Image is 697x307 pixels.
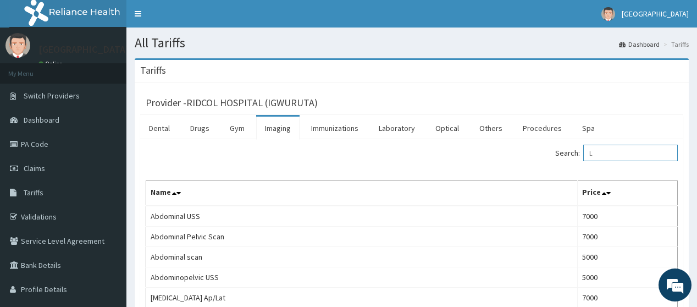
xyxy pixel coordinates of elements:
[146,267,578,288] td: Abdominopelvic USS
[146,181,578,206] th: Name
[221,117,253,140] a: Gym
[573,117,604,140] a: Spa
[5,196,209,235] textarea: Type your message and hit 'Enter'
[24,115,59,125] span: Dashboard
[180,6,207,32] div: Minimize live chat window
[38,45,129,54] p: [GEOGRAPHIC_DATA]
[577,181,677,206] th: Price
[577,247,677,267] td: 5000
[135,36,689,50] h1: All Tariffs
[427,117,468,140] a: Optical
[146,227,578,247] td: Abdominal Pelvic Scan
[24,163,45,173] span: Claims
[514,117,571,140] a: Procedures
[146,247,578,267] td: Abdominal scan
[370,117,424,140] a: Laboratory
[555,145,678,161] label: Search:
[577,206,677,227] td: 7000
[146,206,578,227] td: Abdominal USS
[601,7,615,21] img: User Image
[256,117,300,140] a: Imaging
[146,98,318,108] h3: Provider - RIDCOL HOSPITAL (IGWURUTA)
[577,267,677,288] td: 5000
[181,117,218,140] a: Drugs
[24,188,43,198] span: Tariffs
[140,65,166,75] h3: Tariffs
[20,55,45,83] img: d_794563401_company_1708531726252_794563401
[57,62,185,76] div: Chat with us now
[583,145,678,161] input: Search:
[38,60,65,68] a: Online
[64,86,152,198] span: We're online!
[5,33,30,58] img: User Image
[302,117,367,140] a: Immunizations
[471,117,511,140] a: Others
[661,40,689,49] li: Tariffs
[24,91,80,101] span: Switch Providers
[622,9,689,19] span: [GEOGRAPHIC_DATA]
[577,227,677,247] td: 7000
[619,40,660,49] a: Dashboard
[140,117,179,140] a: Dental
